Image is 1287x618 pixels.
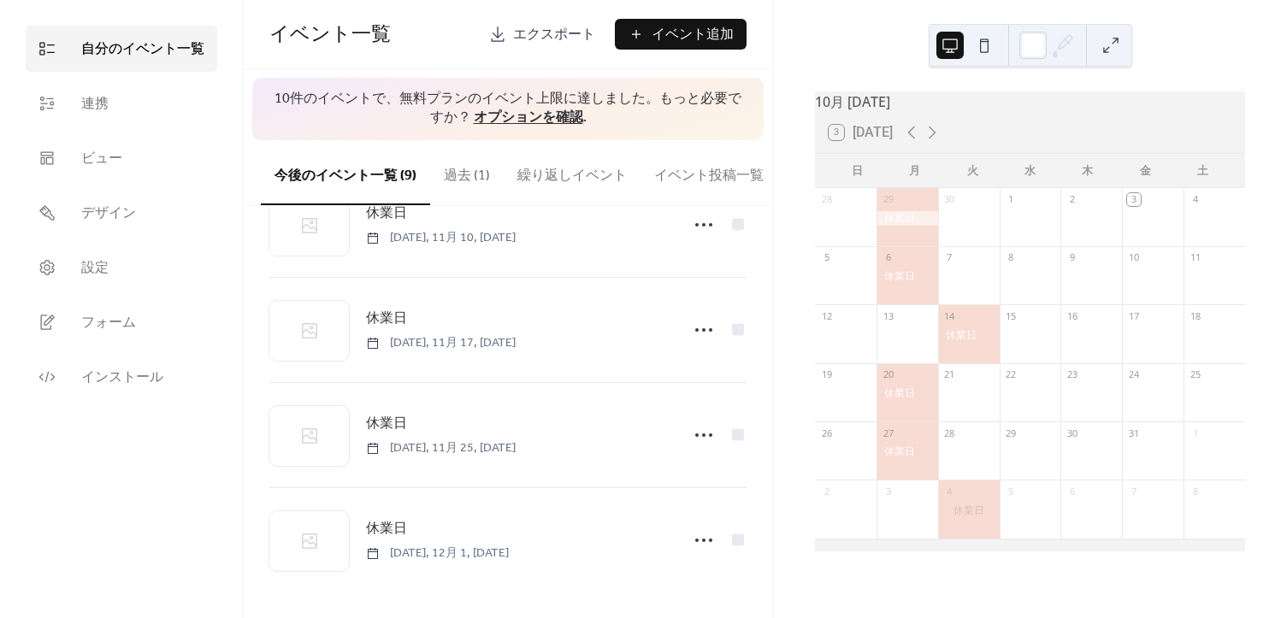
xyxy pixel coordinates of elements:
div: 4 [1189,193,1201,206]
div: 29 [882,193,894,206]
div: 月 [886,154,943,188]
div: 水 [1001,154,1059,188]
div: 休業日 [938,328,1000,343]
div: 1 [1005,193,1018,206]
span: [DATE], 11月 17, [DATE] [366,334,516,352]
div: 休業日 [877,386,938,401]
button: 過去 (1) [430,140,504,203]
div: 日 [829,154,886,188]
a: 休業日 [366,203,407,225]
span: [DATE], 11月 25, [DATE] [366,439,516,457]
div: 10月 [DATE] [815,91,1245,112]
div: 19 [820,368,833,381]
span: エクスポート [513,25,595,45]
div: 31 [1127,427,1140,439]
a: インストール [26,354,217,400]
div: 休業日 [953,503,984,518]
a: エクスポート [476,19,608,50]
div: 休業日 [877,444,938,459]
a: 連携 [26,80,217,127]
a: ビュー [26,135,217,181]
div: 2 [820,485,833,497]
a: 設定 [26,244,217,291]
div: 金 [1116,154,1173,188]
div: 15 [1005,309,1018,322]
span: 連携 [81,94,109,115]
div: 火 [944,154,1001,188]
div: 14 [943,309,956,322]
div: 5 [1005,485,1018,497]
div: 3 [882,485,894,497]
div: 24 [1127,368,1140,381]
div: 8 [1005,251,1018,264]
div: 28 [820,193,833,206]
div: 30 [1066,427,1078,439]
span: フォーム [81,313,136,333]
div: 土 [1174,154,1231,188]
span: イベント一覧 [269,16,391,54]
div: 1 [1189,427,1201,439]
span: 10件のイベントで、無料プランのイベント上限に達しました。もっと必要ですか？ . [269,90,747,128]
div: 28 [943,427,956,439]
div: 11 [1189,251,1201,264]
span: ビュー [81,149,122,169]
div: 6 [1066,485,1078,497]
a: フォーム [26,299,217,345]
div: 8 [1189,485,1201,497]
span: [DATE], 12月 1, [DATE] [366,544,509,562]
div: 22 [1005,368,1018,381]
div: 17 [1127,309,1140,322]
a: オプションを確認 [474,104,583,131]
div: 3 [1127,193,1140,206]
span: 休業日 [366,414,407,434]
div: 10 [1127,251,1140,264]
div: 30 [943,193,956,206]
a: 休業日 [366,413,407,435]
div: 18 [1189,309,1201,322]
div: 7 [1127,485,1140,497]
span: インストール [81,368,163,388]
div: 9 [1066,251,1078,264]
div: 木 [1059,154,1116,188]
button: 繰り返しイベント [504,140,641,203]
div: 23 [1066,368,1078,381]
span: [DATE], 11月 10, [DATE] [366,229,516,247]
div: 20 [882,368,894,381]
div: 休業日 [877,211,938,226]
span: 自分のイベント一覧 [81,39,204,60]
a: 休業日 [366,308,407,330]
span: 休業日 [366,309,407,329]
span: 休業日 [366,519,407,539]
div: 2 [1066,193,1078,206]
span: デザイン [81,203,136,224]
div: 5 [820,251,833,264]
div: 29 [1005,427,1018,439]
span: 設定 [81,258,109,279]
span: 休業日 [366,203,407,224]
button: イベント投稿一覧 [641,140,777,203]
div: 13 [882,309,894,322]
div: 26 [820,427,833,439]
div: 休業日 [938,503,1000,518]
div: 25 [1189,368,1201,381]
div: 7 [943,251,956,264]
div: 4 [943,485,956,497]
div: 21 [943,368,956,381]
a: デザイン [26,190,217,236]
div: 12 [820,309,833,322]
a: 休業日 [366,518,407,540]
a: 自分のイベント一覧 [26,26,217,72]
button: 今後のイベント一覧 (9) [261,140,430,205]
div: 休業日 [877,269,938,284]
div: 16 [1066,309,1078,322]
div: 6 [882,251,894,264]
div: 27 [882,427,894,439]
